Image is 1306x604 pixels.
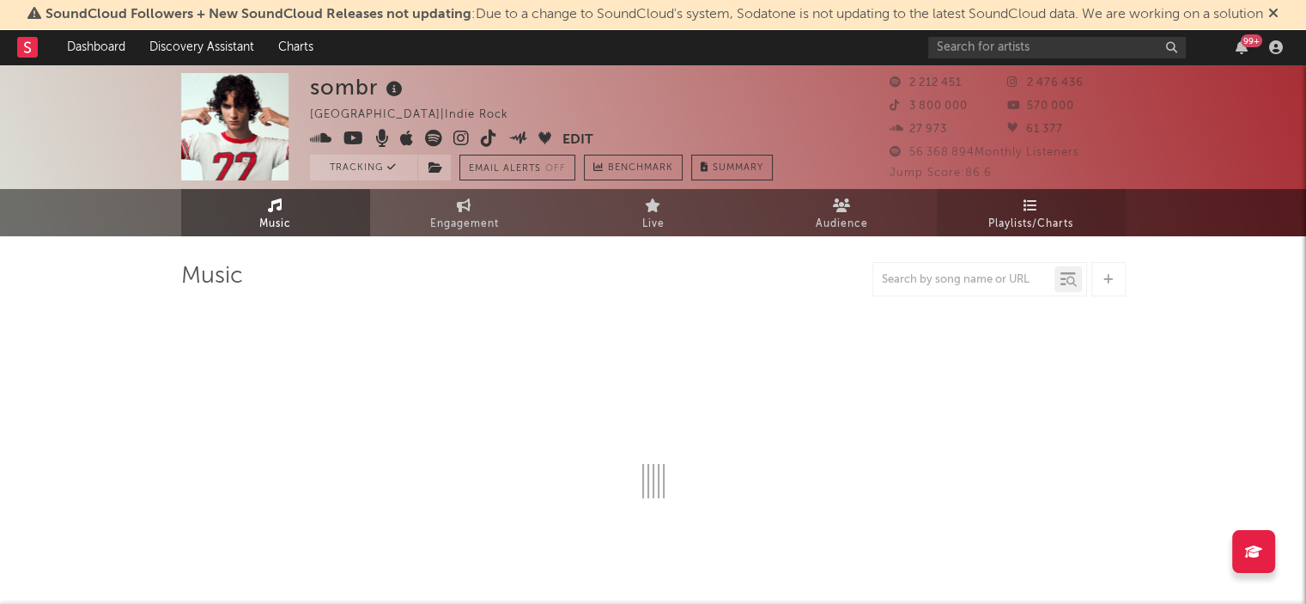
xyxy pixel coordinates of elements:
[691,155,773,180] button: Summary
[310,105,528,125] div: [GEOGRAPHIC_DATA] | Indie Rock
[137,30,266,64] a: Discovery Assistant
[266,30,325,64] a: Charts
[310,155,417,180] button: Tracking
[1007,101,1074,112] span: 570 000
[584,155,683,180] a: Benchmark
[748,189,937,236] a: Audience
[562,130,593,151] button: Edit
[55,30,137,64] a: Dashboard
[1268,8,1279,21] span: Dismiss
[545,164,566,174] em: Off
[46,8,1263,21] span: : Due to a change to SoundCloud's system, Sodatone is not updating to the latest SoundCloud data....
[928,37,1186,58] input: Search for artists
[816,214,868,235] span: Audience
[370,189,559,236] a: Engagement
[890,101,968,112] span: 3 800 000
[713,163,763,173] span: Summary
[459,155,575,180] button: Email AlertsOff
[873,273,1054,287] input: Search by song name or URL
[890,147,1079,158] span: 56 368 894 Monthly Listeners
[559,189,748,236] a: Live
[1236,40,1248,54] button: 99+
[642,214,665,235] span: Live
[890,168,992,179] span: Jump Score: 86.6
[181,189,370,236] a: Music
[1241,34,1262,47] div: 99 +
[890,77,962,88] span: 2 212 451
[890,124,947,135] span: 27 973
[937,189,1126,236] a: Playlists/Charts
[310,73,407,101] div: sombr
[988,214,1073,235] span: Playlists/Charts
[430,214,499,235] span: Engagement
[1007,124,1063,135] span: 61 377
[608,158,673,179] span: Benchmark
[259,214,291,235] span: Music
[46,8,471,21] span: SoundCloud Followers + New SoundCloud Releases not updating
[1007,77,1084,88] span: 2 476 436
